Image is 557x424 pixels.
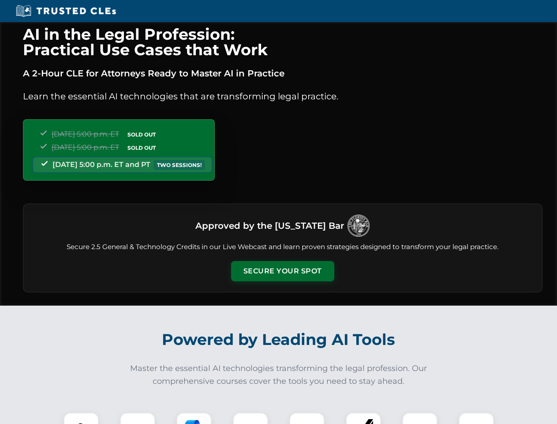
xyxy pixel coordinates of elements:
button: Secure Your Spot [231,261,334,281]
span: [DATE] 5:00 p.m. ET [52,130,119,138]
p: Learn the essential AI technologies that are transforming legal practice. [23,89,542,103]
span: SOLD OUT [124,143,159,152]
p: A 2-Hour CLE for Attorneys Ready to Master AI in Practice [23,66,542,80]
h3: Approved by the [US_STATE] Bar [195,218,344,234]
img: Logo [348,215,370,237]
p: Secure 2.5 General & Technology Credits in our Live Webcast and learn proven strategies designed ... [34,242,531,252]
p: Master the essential AI technologies transforming the legal profession. Our comprehensive courses... [124,362,433,388]
img: Trusted CLEs [13,4,119,18]
h1: AI in the Legal Profession: Practical Use Cases that Work [23,26,542,57]
span: SOLD OUT [124,130,159,139]
span: [DATE] 5:00 p.m. ET [52,143,119,151]
h2: Powered by Leading AI Tools [34,324,523,355]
